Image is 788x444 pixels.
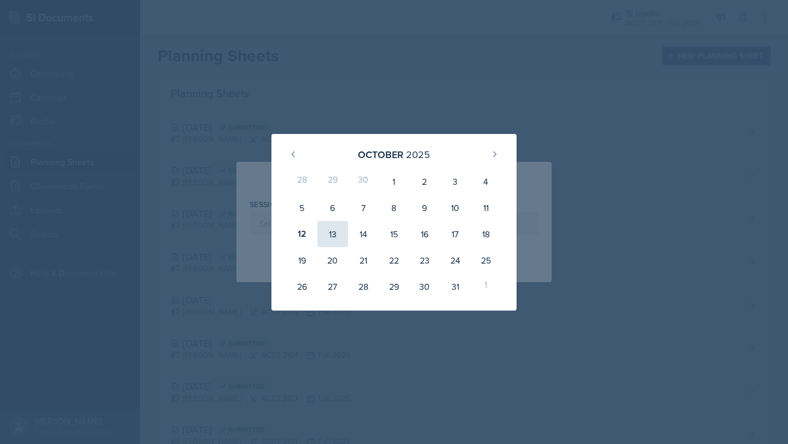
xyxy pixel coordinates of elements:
div: 10 [440,195,471,221]
div: 14 [348,221,379,247]
div: 13 [317,221,348,247]
div: 20 [317,247,348,273]
div: 23 [409,247,440,273]
div: 27 [317,273,348,300]
div: 5 [287,195,317,221]
div: October [358,147,403,162]
div: 3 [440,168,471,195]
div: 15 [379,221,409,247]
div: 2 [409,168,440,195]
div: 1 [471,273,501,300]
div: 21 [348,247,379,273]
div: 24 [440,247,471,273]
div: 30 [409,273,440,300]
div: 30 [348,168,379,195]
div: 31 [440,273,471,300]
div: 22 [379,247,409,273]
div: 4 [471,168,501,195]
div: 11 [471,195,501,221]
div: 28 [287,168,317,195]
div: 12 [287,221,317,247]
div: 25 [471,247,501,273]
div: 29 [317,168,348,195]
div: 28 [348,273,379,300]
div: 6 [317,195,348,221]
div: 17 [440,221,471,247]
div: 9 [409,195,440,221]
div: 19 [287,247,317,273]
div: 7 [348,195,379,221]
div: 1 [379,168,409,195]
div: 18 [471,221,501,247]
div: 8 [379,195,409,221]
div: 26 [287,273,317,300]
div: 16 [409,221,440,247]
div: 2025 [406,147,430,162]
div: 29 [379,273,409,300]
